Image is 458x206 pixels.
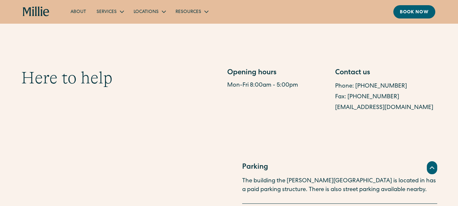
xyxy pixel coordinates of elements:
[242,162,268,173] div: Parking
[23,6,50,17] a: home
[335,94,399,100] a: Fax: [PHONE_NUMBER]
[170,6,213,17] div: Resources
[65,6,91,17] a: About
[134,9,159,16] div: Locations
[97,9,117,16] div: Services
[91,6,128,17] div: Services
[128,6,170,17] div: Locations
[400,9,429,16] div: Book now
[335,105,433,111] a: [EMAIL_ADDRESS][DOMAIN_NAME]
[176,9,201,16] div: Resources
[227,68,329,79] div: Opening hours
[21,68,112,88] h2: Here to help
[335,68,437,79] div: Contact us
[393,5,435,18] a: Book now
[335,83,407,89] a: Phone: [PHONE_NUMBER]
[242,177,437,194] p: The building the [PERSON_NAME][GEOGRAPHIC_DATA] is located in has a paid parking structure. There...
[227,81,329,90] div: Mon-Fri 8:00am - 5:00pm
